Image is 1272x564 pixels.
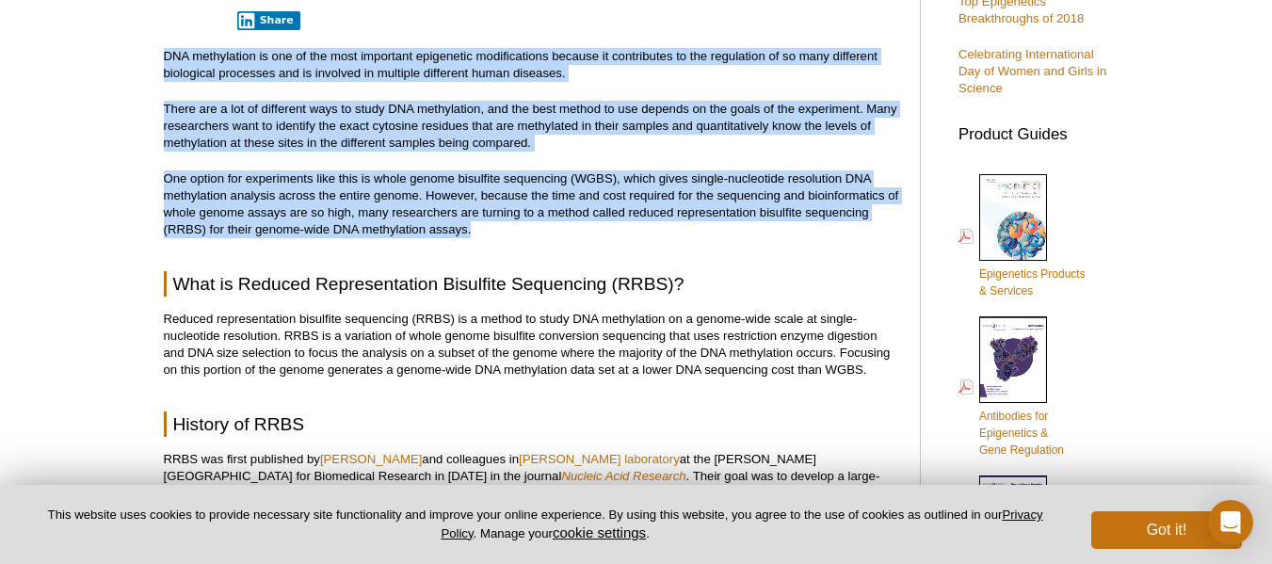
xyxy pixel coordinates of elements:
iframe: X Post Button [164,10,225,29]
span: Epigenetics Products & Services [979,267,1086,298]
p: Reduced representation bisulfite sequencing (RRBS) is a method to study DNA methylation on a geno... [164,311,901,379]
img: Rec_prots_140604_cover_web_70x200 [979,475,1047,562]
p: One option for experiments like this is whole genome bisulfite sequencing (WGBS), which gives sin... [164,170,901,238]
img: Abs_epi_2015_cover_web_70x200 [979,316,1047,403]
a: Nucleic Acid Research [561,469,685,483]
a: Antibodies forEpigenetics &Gene Regulation [958,314,1064,460]
p: DNA methylation is one of the most important epigenetic modifications because it contributes to t... [164,48,901,82]
button: cookie settings [553,524,646,540]
p: There are a lot of different ways to study DNA methylation, and the best method to use depends on... [164,101,901,152]
span: Antibodies for Epigenetics & Gene Regulation [979,410,1064,457]
a: Privacy Policy [441,508,1042,540]
a: Epigenetics Products& Services [958,172,1086,301]
button: Got it! [1091,511,1242,549]
h3: Product Guides [958,116,1109,143]
a: [PERSON_NAME] [320,452,422,466]
a: [PERSON_NAME] laboratory [519,452,680,466]
a: Celebrating International Day of Women and Girls in Science [958,47,1106,95]
button: Share [237,11,300,30]
p: RRBS was first published by and colleagues in at the [PERSON_NAME][GEOGRAPHIC_DATA] for Biomedica... [164,451,901,502]
div: Open Intercom Messenger [1208,500,1253,545]
h2: History of RRBS [164,411,901,437]
img: Epi_brochure_140604_cover_web_70x200 [979,174,1047,261]
p: This website uses cookies to provide necessary site functionality and improve your online experie... [30,507,1060,542]
h2: What is Reduced Representation Bisulfite Sequencing (RRBS)? [164,271,901,297]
